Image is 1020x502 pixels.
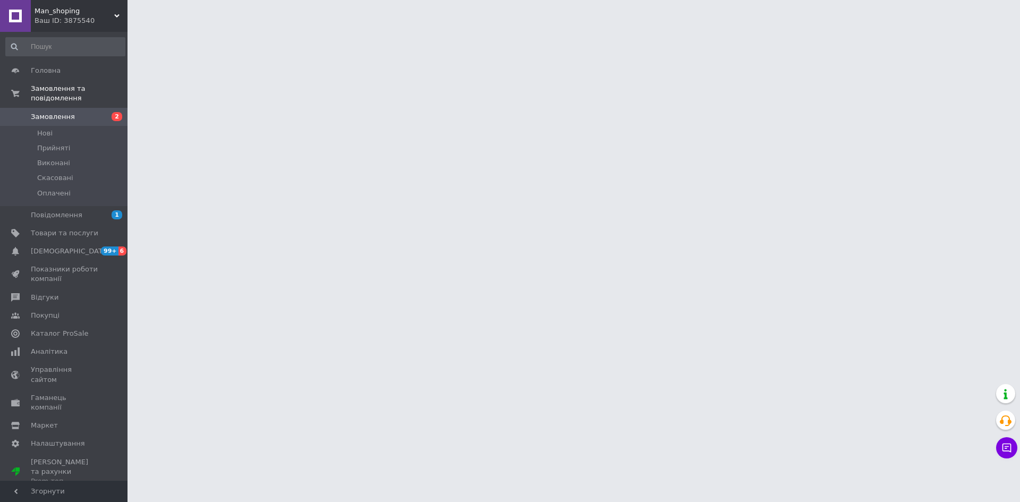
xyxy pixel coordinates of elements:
[37,129,53,138] span: Нові
[5,37,125,56] input: Пошук
[31,439,85,448] span: Налаштування
[31,347,67,356] span: Аналітика
[996,437,1017,458] button: Чат з покупцем
[35,16,127,25] div: Ваш ID: 3875540
[118,246,127,256] span: 6
[31,210,82,220] span: Повідомлення
[31,457,98,487] span: [PERSON_NAME] та рахунки
[35,6,114,16] span: Man_shoping
[37,143,70,153] span: Прийняті
[31,421,58,430] span: Маркет
[31,477,98,486] div: Prom топ
[31,393,98,412] span: Гаманець компанії
[31,84,127,103] span: Замовлення та повідомлення
[31,66,61,75] span: Головна
[31,265,98,284] span: Показники роботи компанії
[37,189,71,198] span: Оплачені
[31,293,58,302] span: Відгуки
[31,112,75,122] span: Замовлення
[31,311,59,320] span: Покупці
[31,246,109,256] span: [DEMOGRAPHIC_DATA]
[31,329,88,338] span: Каталог ProSale
[101,246,118,256] span: 99+
[112,112,122,121] span: 2
[37,173,73,183] span: Скасовані
[31,365,98,384] span: Управління сайтом
[37,158,70,168] span: Виконані
[31,228,98,238] span: Товари та послуги
[112,210,122,219] span: 1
